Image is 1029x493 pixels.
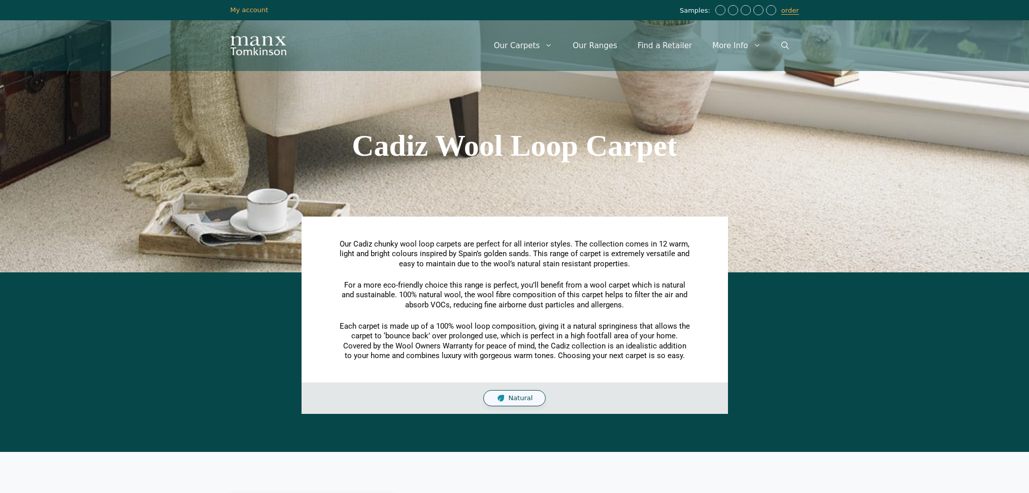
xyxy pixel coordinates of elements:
[230,130,799,161] h1: Cadiz Wool Loop Carpet
[340,239,689,268] span: Our Cadiz chunky wool loop carpets are perfect for all interior styles. The collection comes in 1...
[230,6,269,14] a: My account
[508,394,533,403] span: Natural
[562,30,627,61] a: Our Ranges
[340,322,690,361] p: Each carpet is made up of a 100% wool loop composition, giving it a natural springiness that allo...
[702,30,771,61] a: More Info
[230,36,286,55] img: Manx Tomkinson
[484,30,799,61] nav: Primary
[781,7,799,15] a: order
[627,30,702,61] a: Find a Retailer
[680,7,713,15] span: Samples:
[340,280,690,310] p: For a more eco-friendly choice this range is perfect, you’ll benefit from a wool carpet which is ...
[484,30,563,61] a: Our Carpets
[771,30,799,61] a: Open Search Bar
